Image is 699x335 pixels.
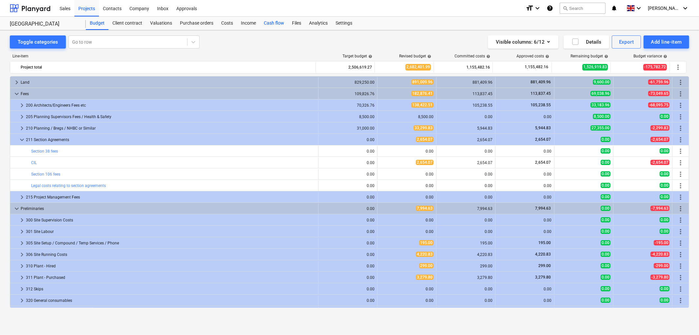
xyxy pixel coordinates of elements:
[601,183,611,188] span: 0.00
[321,241,375,245] div: 0.00
[530,103,552,107] span: 105,238.55
[601,206,611,211] span: 0.00
[380,218,434,222] div: 0.00
[677,101,685,109] span: More actions
[18,228,26,236] span: keyboard_arrow_right
[26,112,316,122] div: 205 Planning Supervisors Fees / Health & Safety
[439,298,493,303] div: 0.00
[380,298,434,303] div: 0.00
[677,262,685,270] span: More actions
[260,17,288,30] a: Cash flow
[650,125,670,131] span: -2,299.83
[26,192,316,202] div: 215 Project Management Fees
[582,64,608,70] span: 1,526,919.83
[677,274,685,282] span: More actions
[601,137,611,142] span: 0.00
[498,229,552,234] div: 0.00
[677,297,685,304] span: More actions
[534,137,552,142] span: 2,654.07
[18,216,26,224] span: keyboard_arrow_right
[534,206,552,211] span: 7,994.63
[237,17,260,30] a: Income
[593,114,611,119] span: 8,500.00
[31,172,60,177] a: Section 106 fees
[601,286,611,291] span: 0.00
[332,17,356,30] a: Settings
[321,183,375,188] div: 0.00
[498,149,552,154] div: 0.00
[650,252,670,257] span: -4,220.83
[439,241,493,245] div: 195.00
[612,35,641,49] button: Export
[321,92,375,96] div: 109,826.76
[321,252,375,257] div: 0.00
[18,113,26,121] span: keyboard_arrow_right
[498,287,552,291] div: 0.00
[342,54,372,58] div: Target budget
[674,63,682,71] span: More actions
[439,195,493,199] div: 0.00
[660,183,670,188] span: 0.00
[611,4,617,12] i: notifications
[380,183,434,188] div: 0.00
[498,298,552,303] div: 0.00
[426,54,431,58] span: help
[18,38,58,46] div: Toggle categories
[572,38,601,46] div: Details
[416,137,434,142] span: 2,654.07
[534,252,552,257] span: 4,220.83
[677,90,685,98] span: More actions
[485,54,490,58] span: help
[416,160,434,165] span: 2,654.07
[439,229,493,234] div: 0.00
[648,102,670,108] span: -68,095.75
[18,274,26,282] span: keyboard_arrow_right
[21,77,316,88] div: Land
[416,252,434,257] span: 4,220.83
[321,287,375,291] div: 0.00
[455,54,490,58] div: Committed costs
[660,217,670,222] span: 0.00
[26,135,316,145] div: 211 Section Agreements
[677,285,685,293] span: More actions
[380,172,434,177] div: 0.00
[496,38,551,46] div: Visible columns : 6/12
[660,194,670,199] span: 0.00
[18,124,26,132] span: keyboard_arrow_right
[677,170,685,178] span: More actions
[18,193,26,201] span: keyboard_arrow_right
[534,4,541,12] i: keyboard_arrow_down
[593,79,611,85] span: 9,600.00
[176,17,217,30] div: Purchase orders
[305,17,332,30] a: Analytics
[601,148,611,154] span: 0.00
[651,38,682,46] div: Add line-item
[367,54,372,58] span: help
[677,78,685,86] span: More actions
[18,239,26,247] span: keyboard_arrow_right
[288,17,305,30] a: Files
[677,147,685,155] span: More actions
[488,35,558,49] button: Visible columns:6/12
[321,275,375,280] div: 0.00
[619,38,634,46] div: Export
[26,123,316,134] div: 210 Planning / Bregs / NHBC or Similar
[411,102,434,108] span: 138,422.51
[591,125,611,131] span: 27,355.00
[498,183,552,188] div: 0.00
[660,114,670,119] span: 0.00
[439,149,493,154] div: 0.00
[538,241,552,245] span: 195.00
[439,172,493,177] div: 0.00
[321,195,375,199] div: 0.00
[677,228,685,236] span: More actions
[635,4,643,12] i: keyboard_arrow_down
[419,240,434,245] span: 195.00
[439,160,493,165] div: 2,654.07
[380,287,434,291] div: 0.00
[650,275,670,280] span: -3,279.80
[411,79,434,85] span: 891,009.96
[321,264,375,268] div: 0.00
[26,100,316,111] div: 200 Architects/Engineers Fees etc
